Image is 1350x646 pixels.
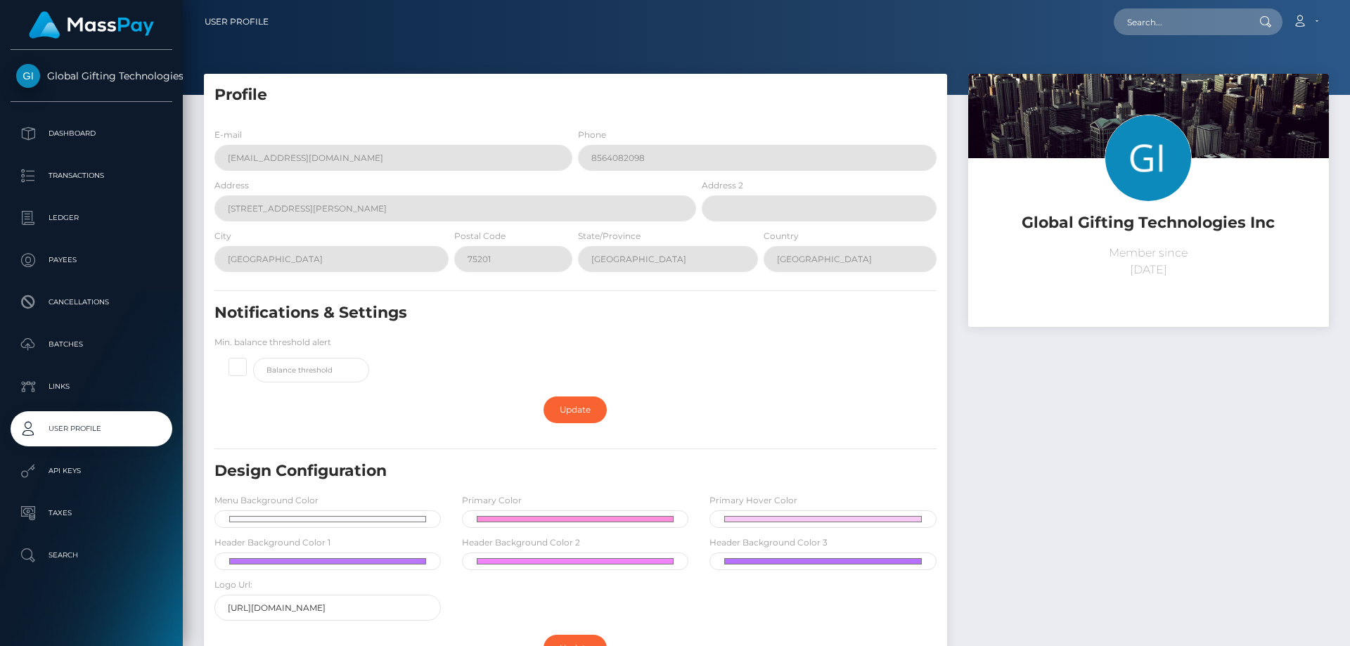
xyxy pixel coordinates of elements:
[214,336,331,349] label: Min. balance threshold alert
[544,396,607,423] a: Update
[16,503,167,524] p: Taxes
[462,494,522,507] label: Primary Color
[16,292,167,313] p: Cancellations
[16,165,167,186] p: Transactions
[16,418,167,439] p: User Profile
[214,460,821,482] h5: Design Configuration
[979,212,1318,234] h5: Global Gifting Technologies Inc
[214,129,242,141] label: E-mail
[16,64,40,88] img: Global Gifting Technologies Inc
[454,230,506,243] label: Postal Code
[764,230,799,243] label: Country
[702,179,743,192] label: Address 2
[214,302,821,324] h5: Notifications & Settings
[16,545,167,566] p: Search
[11,453,172,489] a: API Keys
[11,158,172,193] a: Transactions
[11,369,172,404] a: Links
[214,579,252,591] label: Logo Url:
[11,200,172,235] a: Ledger
[205,7,269,37] a: User Profile
[11,243,172,278] a: Payees
[578,230,641,243] label: State/Province
[11,411,172,446] a: User Profile
[214,494,319,507] label: Menu Background Color
[16,376,167,397] p: Links
[11,327,172,362] a: Batches
[11,116,172,151] a: Dashboard
[214,230,231,243] label: City
[214,179,249,192] label: Address
[578,129,606,141] label: Phone
[709,536,828,549] label: Header Background Color 3
[16,460,167,482] p: API Keys
[709,494,797,507] label: Primary Hover Color
[16,250,167,271] p: Payees
[11,70,172,82] span: Global Gifting Technologies Inc
[214,536,330,549] label: Header Background Color 1
[16,334,167,355] p: Batches
[16,123,167,144] p: Dashboard
[11,538,172,573] a: Search
[29,11,154,39] img: MassPay Logo
[16,207,167,228] p: Ledger
[11,496,172,531] a: Taxes
[462,536,580,549] label: Header Background Color 2
[968,74,1329,314] img: ...
[11,285,172,320] a: Cancellations
[979,245,1318,278] p: Member since [DATE]
[1114,8,1246,35] input: Search...
[214,84,937,106] h5: Profile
